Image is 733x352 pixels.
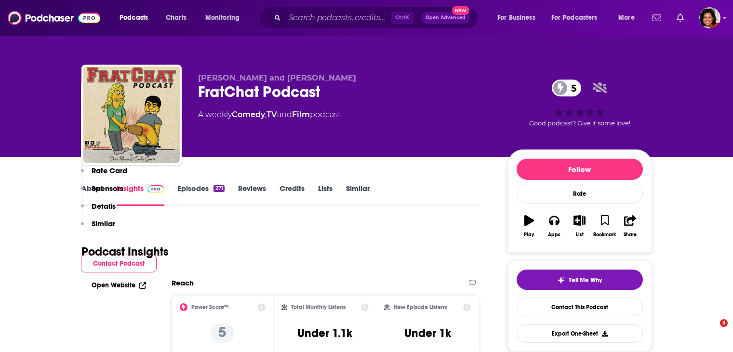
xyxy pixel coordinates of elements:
button: tell me why sparkleTell Me Why [517,270,643,290]
img: FratChat Podcast [83,67,180,163]
div: List [576,232,584,238]
div: 271 [213,185,224,192]
button: open menu [113,10,160,26]
p: Similar [92,219,115,228]
p: 5 [211,324,234,343]
button: Bookmark [592,209,617,244]
span: Podcasts [120,11,148,25]
button: Sponsors [81,184,123,202]
h2: Total Monthly Listens [291,304,346,311]
img: Podchaser - Follow, Share and Rate Podcasts [8,9,100,27]
button: Follow [517,159,643,180]
button: Play [517,209,542,244]
div: Search podcasts, credits, & more... [267,7,487,29]
h3: Under 1k [404,326,451,340]
h3: Under 1.1k [297,326,352,340]
a: Charts [160,10,192,26]
div: Play [524,232,534,238]
button: open menu [612,10,647,26]
span: Tell Me Why [569,276,602,284]
span: , [265,110,267,119]
a: 5 [552,80,581,96]
span: New [452,6,469,15]
span: Monitoring [205,11,240,25]
span: 3 [720,319,728,327]
button: open menu [491,10,547,26]
button: open menu [545,10,612,26]
h2: New Episode Listens [394,304,447,311]
button: Open AdvancedNew [421,12,470,24]
a: Similar [346,184,370,206]
span: More [618,11,635,25]
button: open menu [199,10,252,26]
span: Charts [166,11,187,25]
a: TV [267,110,277,119]
div: 5Good podcast? Give it some love! [507,73,652,133]
a: Credits [280,184,305,206]
div: Apps [548,232,560,238]
a: Comedy [232,110,265,119]
input: Search podcasts, credits, & more... [285,10,391,26]
p: Details [92,202,116,211]
span: Ctrl K [391,12,413,24]
button: Share [617,209,642,244]
img: User Profile [699,7,720,28]
div: Bookmark [593,232,616,238]
div: A weekly podcast [198,109,341,121]
span: For Business [497,11,535,25]
button: Show profile menu [699,7,720,28]
button: Similar [81,219,115,237]
p: Sponsors [92,184,123,193]
button: Details [81,202,116,219]
span: 5 [561,80,581,96]
span: Open Advanced [426,15,466,20]
a: Show notifications dropdown [673,10,688,26]
button: Export One-Sheet [517,324,643,343]
a: Open Website [92,281,146,289]
span: For Podcasters [551,11,598,25]
span: [PERSON_NAME] and [PERSON_NAME] [198,73,356,82]
iframe: Intercom live chat [700,319,723,342]
a: Contact This Podcast [517,298,643,316]
span: Good podcast? Give it some love! [529,120,630,127]
a: Show notifications dropdown [649,10,665,26]
h2: Reach [172,278,194,287]
button: List [567,209,592,244]
a: Film [292,110,310,119]
a: Episodes271 [177,184,224,206]
span: and [277,110,292,119]
button: Contact Podcast [81,255,157,272]
div: Rate [517,184,643,203]
span: Logged in as terelynbc [699,7,720,28]
button: Apps [542,209,567,244]
div: Share [624,232,637,238]
img: tell me why sparkle [557,276,565,284]
h2: Power Score™ [191,304,229,311]
a: Lists [318,184,333,206]
a: Reviews [238,184,266,206]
